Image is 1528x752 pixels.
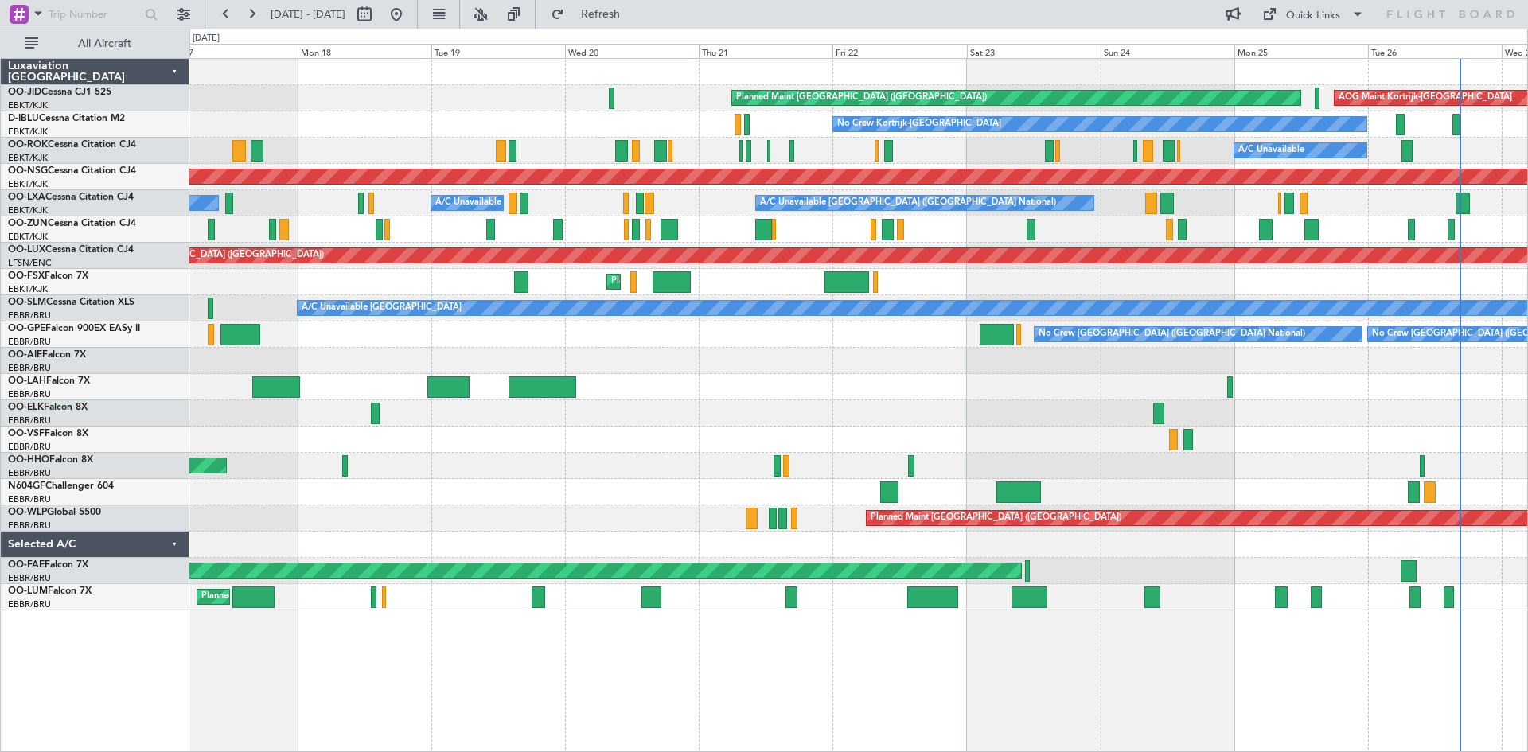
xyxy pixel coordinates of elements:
span: OO-LUM [8,586,48,596]
div: Planned Maint [GEOGRAPHIC_DATA] ([GEOGRAPHIC_DATA]) [73,244,324,267]
a: OO-LAHFalcon 7X [8,376,90,386]
a: OO-VSFFalcon 8X [8,429,88,438]
a: EBKT/KJK [8,205,48,216]
div: Thu 21 [699,44,832,58]
a: D-IBLUCessna Citation M2 [8,114,125,123]
a: EBBR/BRU [8,572,51,584]
a: OO-ZUNCessna Citation CJ4 [8,219,136,228]
a: OO-LXACessna Citation CJ4 [8,193,134,202]
span: OO-FSX [8,271,45,281]
a: EBBR/BRU [8,441,51,453]
div: Tue 26 [1368,44,1502,58]
div: Sun 24 [1101,44,1234,58]
span: OO-WLP [8,508,47,517]
a: EBBR/BRU [8,520,51,532]
a: EBKT/KJK [8,99,48,111]
a: OO-NSGCessna Citation CJ4 [8,166,136,176]
div: Sun 17 [164,44,298,58]
div: Planned Maint [GEOGRAPHIC_DATA] ([GEOGRAPHIC_DATA]) [736,86,987,110]
div: Mon 18 [298,44,431,58]
button: All Aircraft [18,31,173,56]
div: Planned Maint [GEOGRAPHIC_DATA] ([GEOGRAPHIC_DATA]) [871,506,1121,530]
a: EBKT/KJK [8,178,48,190]
a: EBKT/KJK [8,152,48,164]
div: A/C Unavailable [1238,138,1304,162]
span: OO-HHO [8,455,49,465]
a: EBBR/BRU [8,388,51,400]
div: Sat 23 [967,44,1101,58]
a: OO-WLPGlobal 5500 [8,508,101,517]
button: Quick Links [1254,2,1372,27]
a: EBBR/BRU [8,493,51,505]
a: OO-ELKFalcon 8X [8,403,88,412]
span: OO-VSF [8,429,45,438]
a: EBBR/BRU [8,467,51,479]
a: LFSN/ENC [8,257,52,269]
a: OO-SLMCessna Citation XLS [8,298,134,307]
span: OO-ZUN [8,219,48,228]
a: EBBR/BRU [8,415,51,427]
a: OO-LUMFalcon 7X [8,586,92,596]
span: OO-ELK [8,403,44,412]
a: EBBR/BRU [8,336,51,348]
div: Tue 19 [431,44,565,58]
a: OO-JIDCessna CJ1 525 [8,88,111,97]
span: N604GF [8,481,45,491]
div: Fri 22 [832,44,966,58]
span: All Aircraft [41,38,168,49]
a: EBBR/BRU [8,310,51,321]
span: OO-LXA [8,193,45,202]
a: EBBR/BRU [8,598,51,610]
a: EBKT/KJK [8,283,48,295]
span: OO-LAH [8,376,46,386]
span: OO-ROK [8,140,48,150]
div: Planned Maint [GEOGRAPHIC_DATA] ([GEOGRAPHIC_DATA] National) [201,585,489,609]
a: OO-GPEFalcon 900EX EASy II [8,324,140,333]
a: N604GFChallenger 604 [8,481,114,491]
div: A/C Unavailable [GEOGRAPHIC_DATA] [302,296,462,320]
a: OO-FSXFalcon 7X [8,271,88,281]
a: EBKT/KJK [8,126,48,138]
span: OO-FAE [8,560,45,570]
span: OO-GPE [8,324,45,333]
span: OO-AIE [8,350,42,360]
span: OO-JID [8,88,41,97]
a: OO-LUXCessna Citation CJ4 [8,245,134,255]
a: OO-ROKCessna Citation CJ4 [8,140,136,150]
span: D-IBLU [8,114,39,123]
div: No Crew Kortrijk-[GEOGRAPHIC_DATA] [837,112,1001,136]
div: Planned Maint Kortrijk-[GEOGRAPHIC_DATA] [611,270,797,294]
div: A/C Unavailable [GEOGRAPHIC_DATA] ([GEOGRAPHIC_DATA] National) [760,191,1056,215]
div: [DATE] [193,32,220,45]
div: Wed 20 [565,44,699,58]
a: OO-FAEFalcon 7X [8,560,88,570]
button: Refresh [544,2,639,27]
span: Refresh [567,9,634,20]
div: No Crew [GEOGRAPHIC_DATA] ([GEOGRAPHIC_DATA] National) [1039,322,1305,346]
span: OO-SLM [8,298,46,307]
a: OO-HHOFalcon 8X [8,455,93,465]
span: OO-LUX [8,245,45,255]
div: Quick Links [1286,8,1340,24]
span: OO-NSG [8,166,48,176]
input: Trip Number [49,2,140,26]
a: EBBR/BRU [8,362,51,374]
div: A/C Unavailable [GEOGRAPHIC_DATA] ([GEOGRAPHIC_DATA] National) [435,191,731,215]
div: AOG Maint Kortrijk-[GEOGRAPHIC_DATA] [1339,86,1512,110]
a: EBKT/KJK [8,231,48,243]
span: [DATE] - [DATE] [271,7,345,21]
a: OO-AIEFalcon 7X [8,350,86,360]
div: Mon 25 [1234,44,1368,58]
